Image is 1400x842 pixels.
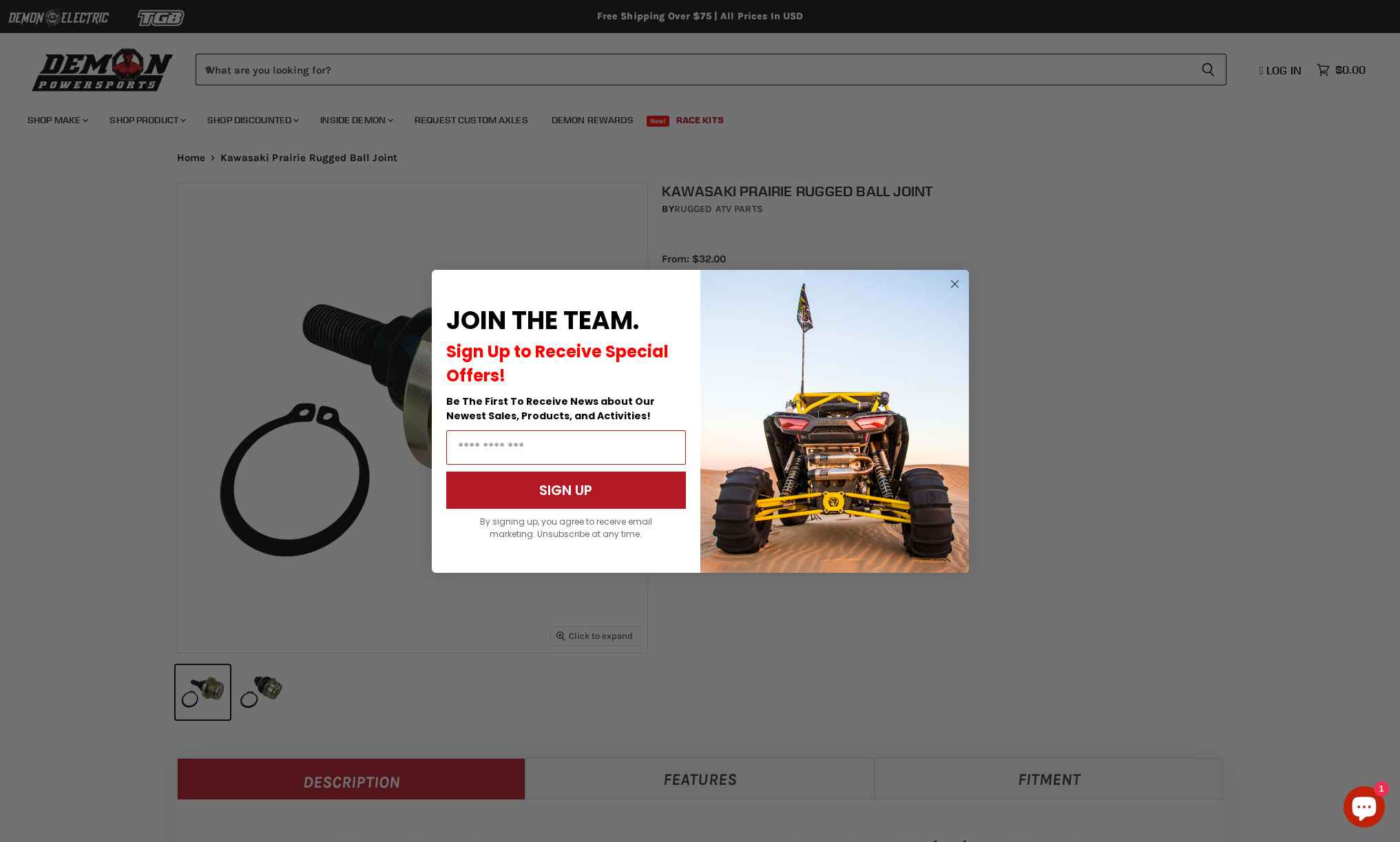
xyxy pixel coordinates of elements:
[1339,786,1389,831] inbox-online-store-chat: Shopify online store chat
[446,394,655,423] span: Be The First To Receive News about Our Newest Sales, Products, and Activities!
[446,472,686,509] button: SIGN UP
[446,430,686,465] input: Email Address
[446,303,639,338] span: JOIN THE TEAM.
[946,275,963,293] button: Close dialog
[480,516,652,540] span: By signing up, you agree to receive email marketing. Unsubscribe at any time.
[446,340,669,387] span: Sign Up to Receive Special Offers!
[700,270,969,573] img: a9095488-b6e7-41ba-879d-588abfab540b.jpeg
